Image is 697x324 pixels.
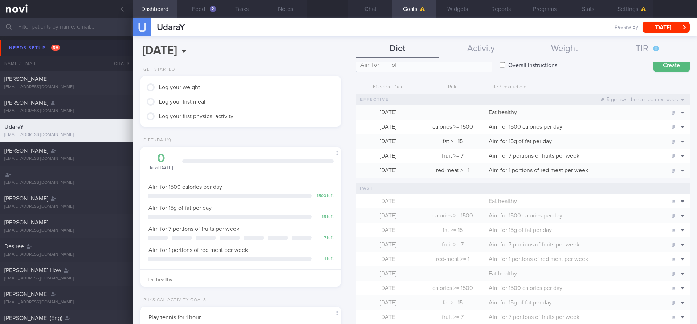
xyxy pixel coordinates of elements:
span: [PERSON_NAME] [4,220,48,225]
div: [EMAIL_ADDRESS][DOMAIN_NAME] [4,204,129,209]
span: [DATE] [380,138,396,144]
span: [DATE] [380,153,396,159]
div: 7 left [315,236,334,241]
div: 1500 left [315,194,334,199]
span: [DATE] [380,109,396,115]
span: [DATE] [380,271,396,277]
span: Review By [615,24,638,31]
span: [DATE] [380,227,396,233]
div: 5 goals will be cloned next week [597,95,688,105]
div: [EMAIL_ADDRESS][DOMAIN_NAME] [4,108,129,114]
span: [PERSON_NAME] [4,148,48,154]
div: 15 left [315,215,334,220]
div: [EMAIL_ADDRESS][DOMAIN_NAME] [4,84,129,90]
div: Diet (Daily) [140,138,171,143]
span: Eat healthy [489,109,517,115]
span: [DATE] [380,256,396,262]
span: [DATE] [380,285,396,291]
span: Aim for 1500 calories per day [148,184,222,190]
span: Aim for 7 portions of fruits per week [489,314,579,320]
div: 2 [210,6,216,12]
div: [EMAIL_ADDRESS][DOMAIN_NAME] [4,156,129,162]
div: red-meat >= 1 [420,163,485,178]
span: [PERSON_NAME] [4,196,48,202]
div: [EMAIL_ADDRESS][DOMAIN_NAME] [4,132,129,138]
span: Aim for 1500 calories per day [489,285,562,291]
button: [DATE] [643,22,690,33]
span: Aim for 15g of fat per day [489,227,552,233]
span: Eat healthy [489,271,517,277]
span: Aim for 15g of fat per day [489,300,552,306]
div: kcal [DATE] [148,152,175,171]
span: Play tennis for 1 hour [148,315,201,320]
span: Aim for 15g of fat per day [489,138,552,144]
div: [EMAIL_ADDRESS][DOMAIN_NAME] [4,180,129,186]
div: fat >= 15 [420,295,485,310]
span: Aim for 15g of fat per day [148,205,212,211]
div: Needs setup [7,43,62,53]
span: [DATE] [380,167,396,173]
span: Eat healthy [148,277,172,282]
span: Aim for 7 portions of fruits per week [489,242,579,248]
div: 1 left [315,257,334,262]
span: [PERSON_NAME] [4,76,48,82]
button: Weight [523,40,606,58]
span: [DATE] [380,314,396,320]
div: calories >= 1500 [420,208,485,223]
span: [DATE] [380,300,396,306]
div: 0 [148,152,175,165]
span: Aim for 1 portions of red meat per week [489,256,588,262]
label: Overall instructions [505,58,561,72]
span: Aim for 1 portions of red meat per week [148,247,248,253]
div: Get Started [140,67,175,72]
span: 99 [51,45,60,51]
span: Aim for 1 portions of red meat per week [489,167,588,173]
span: [PERSON_NAME] [4,291,48,297]
span: [DATE] [380,124,396,130]
span: [DATE] [380,198,396,204]
span: [DATE] [380,213,396,219]
div: Rule [420,80,485,94]
span: Aim for 1500 calories per day [489,124,562,130]
span: Aim for 1500 calories per day [489,213,562,219]
div: Title / Instructions [485,80,664,94]
span: Eat healthy [489,198,517,204]
div: calories >= 1500 [420,281,485,295]
div: U [129,14,156,42]
div: red-meat >= 1 [420,252,485,266]
div: [EMAIL_ADDRESS][DOMAIN_NAME] [4,300,129,305]
div: fruit >= 7 [420,237,485,252]
span: Aim for 7 portions of fruits per week [489,153,579,159]
span: [DATE] [380,242,396,248]
div: [EMAIL_ADDRESS][DOMAIN_NAME] [4,228,129,233]
button: Create [653,58,690,72]
div: [EMAIL_ADDRESS][DOMAIN_NAME] [4,252,129,257]
span: UdaraY [4,124,24,130]
span: UdaraY [157,23,185,32]
div: Chats [104,56,133,71]
button: Diet [356,40,439,58]
span: [PERSON_NAME] (Eng) [4,315,62,321]
div: calories >= 1500 [420,120,485,134]
div: fat >= 15 [420,134,485,149]
div: Physical Activity Goals [140,298,206,303]
span: [PERSON_NAME] How [4,267,61,273]
div: fat >= 15 [420,223,485,237]
button: TIR [606,40,690,58]
button: Activity [439,40,523,58]
div: [EMAIL_ADDRESS][DOMAIN_NAME] [4,276,129,281]
span: [PERSON_NAME] [4,100,48,106]
div: Effective Date [356,80,420,94]
span: Aim for 7 portions of fruits per week [148,226,239,232]
span: Desiree [4,244,24,249]
div: fruit >= 7 [420,149,485,163]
